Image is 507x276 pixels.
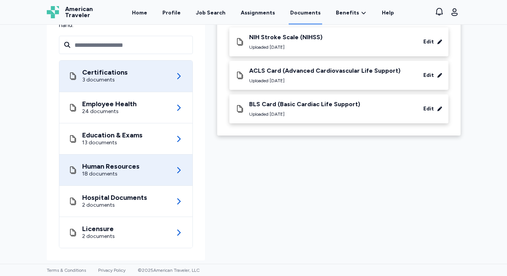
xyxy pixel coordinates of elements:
div: Human Resources [82,163,140,170]
div: 2 documents [82,233,115,240]
div: 13 documents [82,139,143,147]
div: Licensure [82,225,115,233]
div: ACLS Card (Advanced Cardiovascular Life Support) [249,67,401,75]
span: Benefits [336,9,359,17]
div: 18 documents [82,170,140,178]
span: © 2025 American Traveler, LLC [138,268,200,273]
span: American Traveler [65,6,93,18]
div: NIH Stroke Scale (NIHSS) [249,34,323,41]
div: Job Search [196,9,226,17]
div: Uploaded [DATE] [249,111,360,117]
div: Certifications [82,69,128,76]
div: Edit [423,38,434,46]
img: Logo [47,6,59,18]
div: Hospital Documents [82,194,147,201]
a: Privacy Policy [98,268,126,273]
div: Uploaded [DATE] [249,78,401,84]
div: 3 documents [82,76,128,84]
div: Uploaded [DATE] [249,44,323,50]
a: Benefits [336,9,367,17]
a: Terms & Conditions [47,268,86,273]
div: Edit [423,105,434,113]
div: BLS Card (Basic Cardiac Life Support) [249,101,360,108]
div: Employee Health [82,100,137,108]
div: Edit [423,72,434,79]
div: 24 documents [82,108,137,115]
div: Education & Exams [82,131,143,139]
div: 2 documents [82,201,147,209]
a: Documents [289,1,322,24]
